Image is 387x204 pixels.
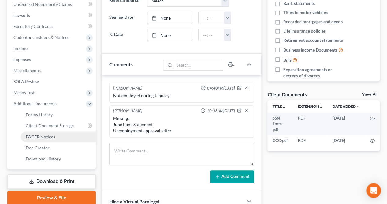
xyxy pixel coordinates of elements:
[21,131,96,142] a: PACER Notices
[328,113,365,135] td: [DATE]
[272,104,285,109] a: Titleunfold_more
[282,105,285,109] i: unfold_more
[9,76,96,87] a: SOFA Review
[362,92,377,97] a: View All
[293,113,328,135] td: PDF
[283,47,337,53] span: Business Income Documents
[199,12,224,24] input: -- : --
[356,105,360,109] i: expand_more
[207,85,235,91] span: 04:40PM[DATE]
[26,123,74,128] span: Client Document Storage
[333,104,360,109] a: Date Added expand_more
[9,10,96,21] a: Lawsuits
[283,67,346,79] span: Separation agreements or decrees of divorces
[207,108,235,114] span: 10:03AM[DATE]
[13,24,53,29] span: Executory Contracts
[9,21,96,32] a: Executory Contracts
[298,104,323,109] a: Extensionunfold_more
[106,12,144,24] label: Signing Date
[26,134,55,139] span: PACER Notices
[13,101,57,106] span: Additional Documents
[319,105,323,109] i: unfold_more
[13,35,69,40] span: Codebtors Insiders & Notices
[147,29,192,41] a: None
[13,46,28,51] span: Income
[13,79,39,84] span: SOFA Review
[210,170,254,183] button: Add Comment
[26,156,61,161] span: Download History
[267,91,307,98] div: Client Documents
[13,2,72,7] span: Unsecured Nonpriority Claims
[21,120,96,131] a: Client Document Storage
[283,0,315,6] span: Bank statements
[13,57,31,62] span: Expenses
[328,135,365,146] td: [DATE]
[21,109,96,120] a: Forms Library
[147,12,192,24] a: None
[106,29,144,41] label: IC Date
[113,115,250,134] div: Missing: June Bank Statement Unemployment approval letter
[174,60,223,70] input: Search...
[21,142,96,153] a: Doc Creator
[13,90,35,95] span: Means Test
[267,135,293,146] td: CCC-pdf
[283,37,343,43] span: Retirement account statements
[199,29,224,41] input: -- : --
[283,57,292,63] span: Bills
[283,10,328,16] span: Titles to motor vehicles
[109,61,133,67] span: Comments
[283,19,342,25] span: Recorded mortgages and deeds
[113,85,142,91] div: [PERSON_NAME]
[26,112,53,117] span: Forms Library
[113,108,142,114] div: [PERSON_NAME]
[366,183,381,198] div: Open Intercom Messenger
[267,113,293,135] td: SSN Form-pdf
[7,174,96,189] a: Download & Print
[293,135,328,146] td: PDF
[13,68,41,73] span: Miscellaneous
[26,145,50,150] span: Doc Creator
[21,153,96,164] a: Download History
[283,28,326,34] span: Life insurance policies
[113,93,250,99] div: Not employed during January!
[13,13,30,18] span: Lawsuits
